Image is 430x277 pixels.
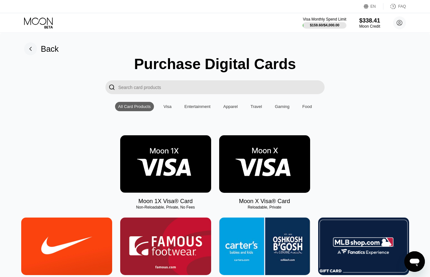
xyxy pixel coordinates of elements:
[164,104,172,109] div: Visa
[303,17,346,22] div: Visa Monthly Spend Limit
[383,3,406,10] div: FAQ
[24,42,59,55] div: Back
[160,102,175,111] div: Visa
[239,198,290,205] div: Moon X Visa® Card
[109,84,115,91] div: 
[115,102,154,111] div: All Card Products
[371,4,376,9] div: EN
[359,17,380,24] div: $338.41
[219,205,310,210] div: Reloadable, Private
[303,17,346,29] div: Visa Monthly Spend Limit$159.60/$4,000.00
[223,104,238,109] div: Apparel
[364,3,383,10] div: EN
[181,102,214,111] div: Entertainment
[272,102,293,111] div: Gaming
[299,102,315,111] div: Food
[41,44,59,54] div: Back
[184,104,211,109] div: Entertainment
[118,80,325,94] input: Search card products
[310,23,339,27] div: $159.60 / $4,000.00
[251,104,262,109] div: Travel
[134,55,296,73] div: Purchase Digital Cards
[302,104,312,109] div: Food
[118,104,151,109] div: All Card Products
[359,24,380,29] div: Moon Credit
[398,4,406,9] div: FAQ
[105,80,118,94] div: 
[138,198,193,205] div: Moon 1X Visa® Card
[404,251,425,272] iframe: Knop om het berichtenvenster te openen
[120,205,211,210] div: Non-Reloadable, Private, No Fees
[359,17,380,29] div: $338.41Moon Credit
[247,102,265,111] div: Travel
[220,102,241,111] div: Apparel
[275,104,290,109] div: Gaming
